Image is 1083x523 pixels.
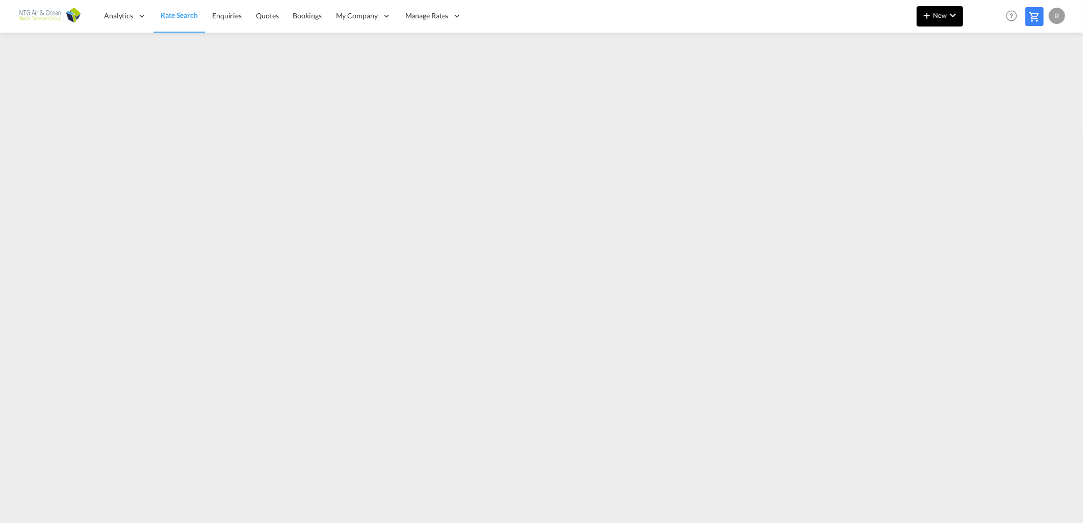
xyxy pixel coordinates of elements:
span: My Company [336,11,378,21]
span: Quotes [256,11,278,20]
span: Bookings [293,11,322,20]
md-icon: icon-plus 400-fg [921,9,933,21]
span: Enquiries [212,11,242,20]
img: 3755d540b01311ec8f4e635e801fad27.png [15,5,84,28]
span: Help [1003,7,1020,24]
span: Analytics [104,11,133,21]
span: New [921,11,959,19]
div: Help [1003,7,1025,25]
span: Rate Search [161,11,198,19]
md-icon: icon-chevron-down [947,9,959,21]
div: R [1049,8,1065,24]
span: Manage Rates [405,11,449,21]
button: icon-plus 400-fgNewicon-chevron-down [917,6,963,27]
